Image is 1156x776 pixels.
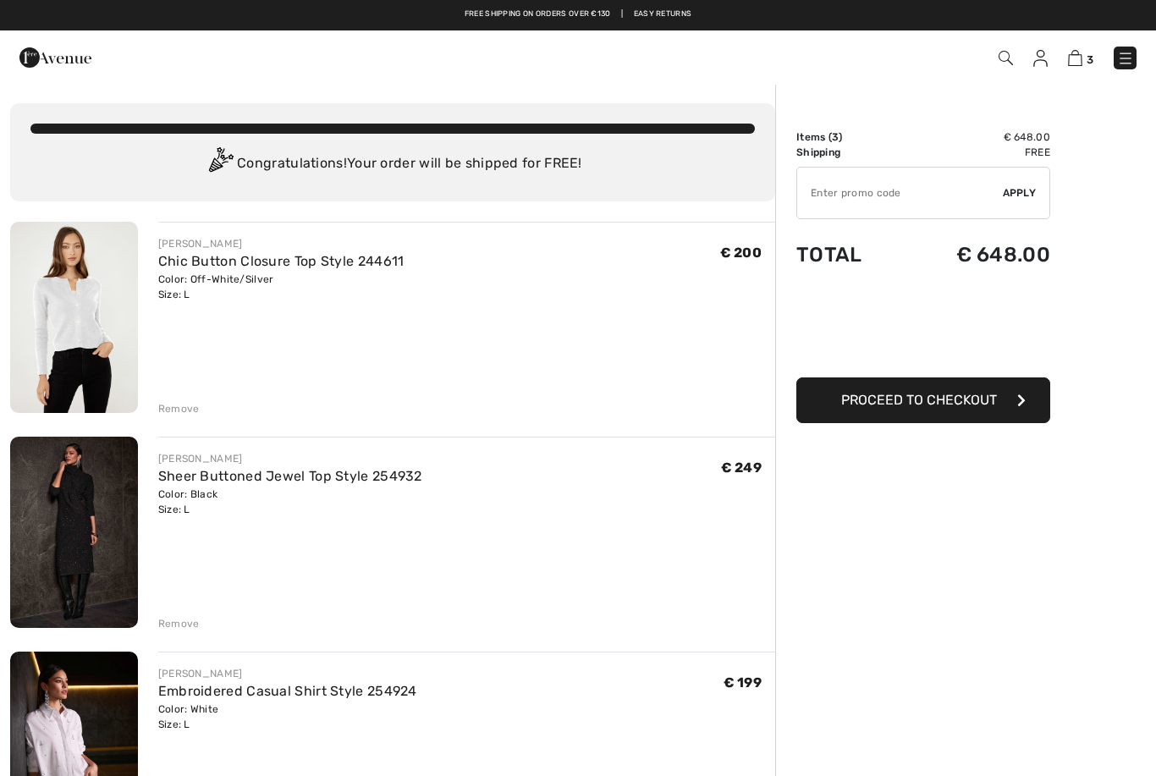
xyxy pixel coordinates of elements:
[158,253,405,269] a: Chic Button Closure Top Style 244611
[900,226,1050,283] td: € 648.00
[10,437,138,628] img: Sheer Buttoned Jewel Top Style 254932
[1087,53,1093,66] span: 3
[1003,185,1037,201] span: Apply
[841,392,997,408] span: Proceed to Checkout
[30,147,755,181] div: Congratulations! Your order will be shipped for FREE!
[158,666,417,681] div: [PERSON_NAME]
[1033,50,1048,67] img: My Info
[158,451,422,466] div: [PERSON_NAME]
[10,222,138,413] img: Chic Button Closure Top Style 244611
[158,468,422,484] a: Sheer Buttoned Jewel Top Style 254932
[1117,50,1134,67] img: Menu
[465,8,611,20] a: Free shipping on orders over €130
[19,48,91,64] a: 1ère Avenue
[796,129,900,145] td: Items ( )
[1068,47,1093,68] a: 3
[999,51,1013,65] img: Search
[158,401,200,416] div: Remove
[720,245,762,261] span: € 200
[158,616,200,631] div: Remove
[900,129,1050,145] td: € 648.00
[203,147,237,181] img: Congratulation2.svg
[621,8,623,20] span: |
[158,236,405,251] div: [PERSON_NAME]
[796,145,900,160] td: Shipping
[796,226,900,283] td: Total
[796,377,1050,423] button: Proceed to Checkout
[158,683,417,699] a: Embroidered Casual Shirt Style 254924
[724,674,762,691] span: € 199
[19,41,91,74] img: 1ère Avenue
[158,487,422,517] div: Color: Black Size: L
[158,702,417,732] div: Color: White Size: L
[721,460,762,476] span: € 249
[796,283,1050,371] iframe: PayPal
[900,145,1050,160] td: Free
[832,131,839,143] span: 3
[634,8,692,20] a: Easy Returns
[797,168,1003,218] input: Promo code
[1068,50,1082,66] img: Shopping Bag
[158,272,405,302] div: Color: Off-White/Silver Size: L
